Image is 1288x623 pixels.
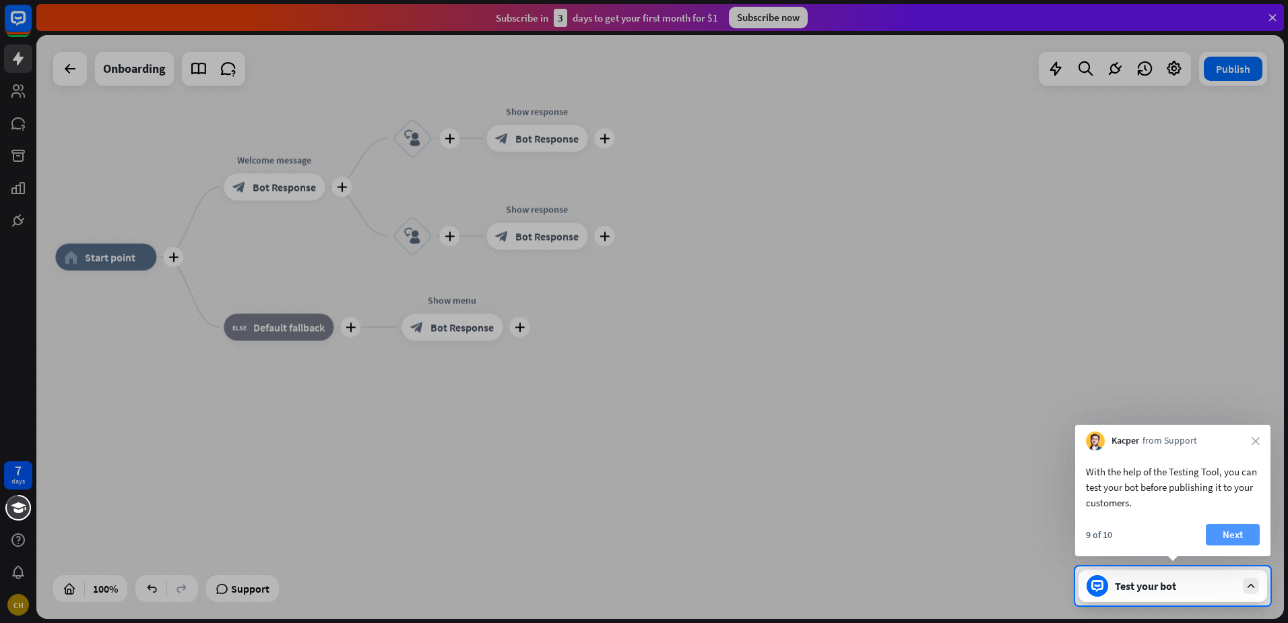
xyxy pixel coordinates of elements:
div: Test your bot [1115,579,1236,593]
i: close [1252,437,1260,445]
button: Open LiveChat chat widget [11,5,51,46]
button: Next [1206,524,1260,545]
div: 9 of 10 [1086,529,1112,541]
span: Kacper [1112,434,1139,448]
div: With the help of the Testing Tool, you can test your bot before publishing it to your customers. [1086,464,1260,510]
span: from Support [1142,434,1197,448]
